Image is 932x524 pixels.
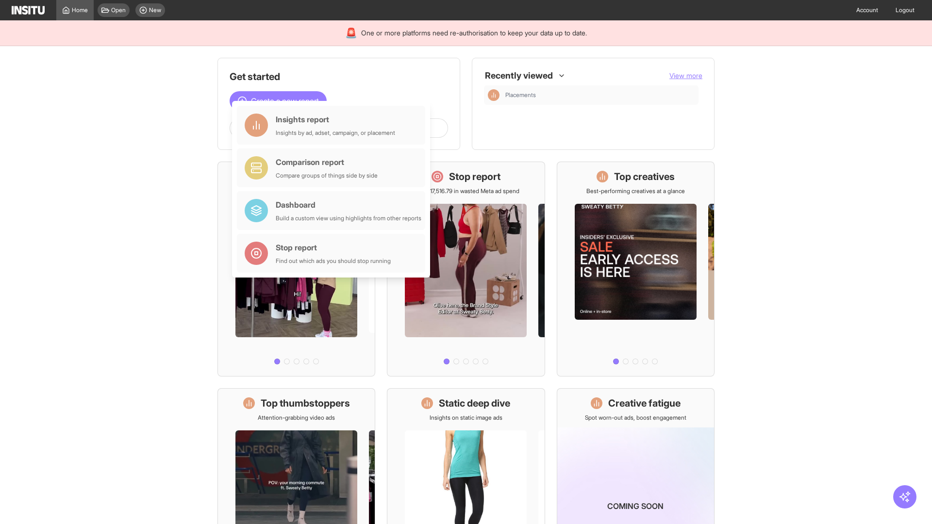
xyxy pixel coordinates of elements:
span: Placements [505,91,695,99]
h1: Get started [230,70,448,83]
button: View more [669,71,702,81]
div: Compare groups of things side by side [276,172,378,180]
a: What's live nowSee all active ads instantly [217,162,375,377]
span: Open [111,6,126,14]
div: Build a custom view using highlights from other reports [276,214,421,222]
span: Placements [505,91,536,99]
div: Find out which ads you should stop running [276,257,391,265]
button: Create a new report [230,91,327,111]
p: Attention-grabbing video ads [258,414,335,422]
span: Home [72,6,88,14]
h1: Static deep dive [439,396,510,410]
div: 🚨 [345,26,357,40]
div: Comparison report [276,156,378,168]
p: Insights on static image ads [430,414,502,422]
p: Save £17,516.79 in wasted Meta ad spend [413,187,519,195]
span: New [149,6,161,14]
a: Top creativesBest-performing creatives at a glance [557,162,715,377]
div: Dashboard [276,199,421,211]
span: One or more platforms need re-authorisation to keep your data up to date. [361,28,587,38]
h1: Stop report [449,170,500,183]
div: Insights by ad, adset, campaign, or placement [276,129,395,137]
div: Insights [488,89,499,101]
p: Best-performing creatives at a glance [586,187,685,195]
a: Stop reportSave £17,516.79 in wasted Meta ad spend [387,162,545,377]
div: Insights report [276,114,395,125]
span: Create a new report [251,95,319,107]
h1: Top creatives [614,170,675,183]
div: Stop report [276,242,391,253]
span: View more [669,71,702,80]
img: Logo [12,6,45,15]
h1: Top thumbstoppers [261,396,350,410]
